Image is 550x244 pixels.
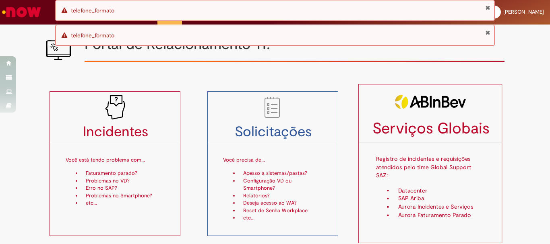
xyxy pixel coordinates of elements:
h3: Serviços Globais [359,121,502,137]
p: Registro de incidentes e requisições atendidos pelo time Global Support SAZ: [376,145,485,182]
img: servicosglobais2.png [395,88,466,116]
li: Problemas no VD? [82,177,165,185]
span: [PERSON_NAME] [503,8,544,15]
img: to_do_list.png [260,94,285,120]
li: etc... [239,214,322,222]
li: Reset de Senha Workplace [239,207,322,215]
img: IT_portal_V2.png [45,37,71,62]
li: Relatórios? [239,192,322,200]
span: telefone_formato [71,7,114,14]
h3: Solicitações [208,124,338,140]
li: Deseja acesso ao WA? [239,199,322,207]
li: Faturamento parado? [82,170,165,177]
p: Você está tendo problema com... [66,146,165,166]
img: problem_it_V2.png [102,94,128,120]
li: Configuração VD ou Smartphone? [239,177,322,192]
li: Problemas no Smartphone? [82,192,165,200]
button: Fechar Notificação [485,4,490,11]
li: Datacenter [394,187,485,195]
img: ServiceNow [1,4,42,20]
span: telefone_formato [71,32,114,39]
p: Você precisa de... [223,146,322,166]
li: Acesso a sistemas/pastas? [239,170,322,177]
li: SAP Ariba [394,195,485,203]
h1: Portal de Relacionamento TI! [85,37,505,53]
h3: Incidentes [50,124,180,140]
li: Aurora Faturamento Parado [394,211,485,219]
li: Erro no SAP? [82,185,165,192]
li: Aurora Incidentes e Serviços [394,203,485,211]
button: Fechar Notificação [485,29,490,36]
li: etc... [82,199,165,207]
